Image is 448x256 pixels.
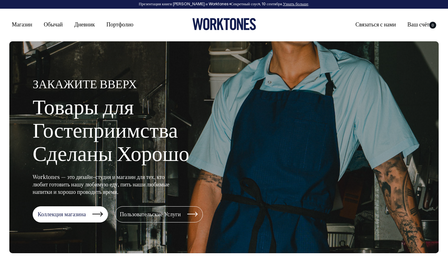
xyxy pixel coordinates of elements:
[33,206,108,222] a: Коллекция магазина
[283,2,308,6] a: Узнать больше
[353,20,398,30] a: Связаться с нами
[429,22,436,29] span: 0
[115,206,203,222] a: Пользовательские Услуги
[33,79,232,92] h4: ЗАКАЖИТЕ ВВЕРХ
[104,20,136,30] a: Портфолио
[9,20,35,30] a: Магазин
[72,20,97,30] a: Дневник
[33,98,232,167] h1: Товары для Гостеприимства Сделаны Хорошо
[41,20,65,30] a: Обычай
[405,20,439,30] a: Ваш счёт0
[6,2,442,7] div: Презентация книги [PERSON_NAME] и Worktones «Секретный соус», 10 сентября. .
[33,173,174,195] p: Worktones — это дизайн-студия и магазин для тех, кто любит готовить нашу любимую еду, пить наши л...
